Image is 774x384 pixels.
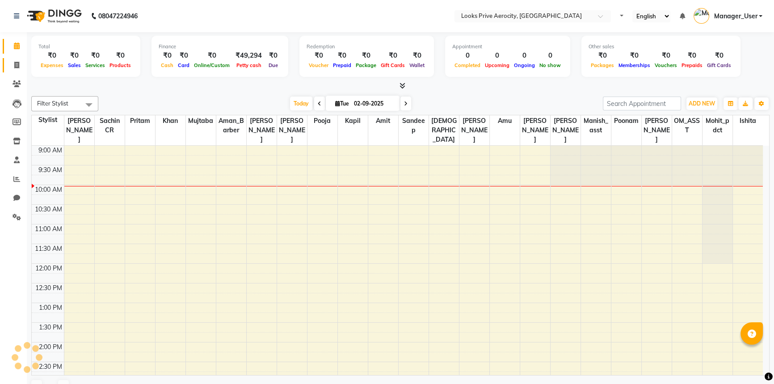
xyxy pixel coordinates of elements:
[407,62,427,68] span: Wallet
[37,362,64,371] div: 2:30 PM
[247,115,277,145] span: [PERSON_NAME]
[589,62,616,68] span: Packages
[512,51,537,61] div: 0
[429,115,459,145] span: [DEMOGRAPHIC_DATA]
[64,115,94,145] span: [PERSON_NAME]
[176,62,192,68] span: Card
[125,115,155,127] span: Pritam
[520,115,550,145] span: [PERSON_NAME]
[483,51,512,61] div: 0
[32,115,64,125] div: Stylist
[290,97,312,110] span: Today
[23,4,84,29] img: logo
[307,115,337,127] span: Pooja
[652,51,679,61] div: ₹0
[452,62,483,68] span: Completed
[66,51,83,61] div: ₹0
[307,43,427,51] div: Redemption
[38,62,66,68] span: Expenses
[679,62,705,68] span: Prepaids
[459,115,489,145] span: [PERSON_NAME]
[611,115,641,127] span: Poonam
[37,100,68,107] span: Filter Stylist
[490,115,520,127] span: Amu
[616,51,652,61] div: ₹0
[33,244,64,253] div: 11:30 AM
[379,62,407,68] span: Gift Cards
[603,97,681,110] input: Search Appointment
[686,97,717,110] button: ADD NEW
[265,51,281,61] div: ₹0
[407,51,427,61] div: ₹0
[379,51,407,61] div: ₹0
[34,264,64,273] div: 12:00 PM
[37,146,64,155] div: 9:00 AM
[38,51,66,61] div: ₹0
[551,115,580,145] span: [PERSON_NAME]
[714,12,757,21] span: Manager_User
[452,43,563,51] div: Appointment
[37,165,64,175] div: 9:30 AM
[512,62,537,68] span: Ongoing
[176,51,192,61] div: ₹0
[679,51,705,61] div: ₹0
[66,62,83,68] span: Sales
[307,62,331,68] span: Voucher
[483,62,512,68] span: Upcoming
[232,51,265,61] div: ₹49,294
[589,43,733,51] div: Other sales
[33,205,64,214] div: 10:30 AM
[192,51,232,61] div: ₹0
[37,303,64,312] div: 1:00 PM
[702,115,732,136] span: Mohit_pdct
[338,115,368,127] span: kapil
[156,115,185,127] span: khan
[266,62,280,68] span: Due
[368,115,398,127] span: Amit
[353,51,379,61] div: ₹0
[694,8,709,24] img: Manager_User
[107,62,133,68] span: Products
[689,100,715,107] span: ADD NEW
[537,62,563,68] span: No show
[186,115,216,127] span: Mujtaba
[98,4,138,29] b: 08047224946
[83,51,107,61] div: ₹0
[642,115,672,145] span: [PERSON_NAME]
[353,62,379,68] span: Package
[234,62,264,68] span: Petty cash
[107,51,133,61] div: ₹0
[277,115,307,145] span: [PERSON_NAME]
[159,62,176,68] span: Cash
[733,115,763,127] span: Ishita
[537,51,563,61] div: 0
[589,51,616,61] div: ₹0
[672,115,702,136] span: OM_ASST
[95,115,125,136] span: Sachin CR
[37,323,64,332] div: 1:30 PM
[333,100,351,107] span: Tue
[159,43,281,51] div: Finance
[34,283,64,293] div: 12:30 PM
[192,62,232,68] span: Online/Custom
[581,115,611,136] span: Manish_asst
[705,51,733,61] div: ₹0
[33,185,64,194] div: 10:00 AM
[652,62,679,68] span: Vouchers
[216,115,246,136] span: Aman_Barber
[159,51,176,61] div: ₹0
[331,51,353,61] div: ₹0
[616,62,652,68] span: Memberships
[351,97,396,110] input: 2025-09-02
[33,224,64,234] div: 11:00 AM
[452,51,483,61] div: 0
[307,51,331,61] div: ₹0
[705,62,733,68] span: Gift Cards
[399,115,429,136] span: Sandeep
[37,342,64,352] div: 2:00 PM
[331,62,353,68] span: Prepaid
[38,43,133,51] div: Total
[83,62,107,68] span: Services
